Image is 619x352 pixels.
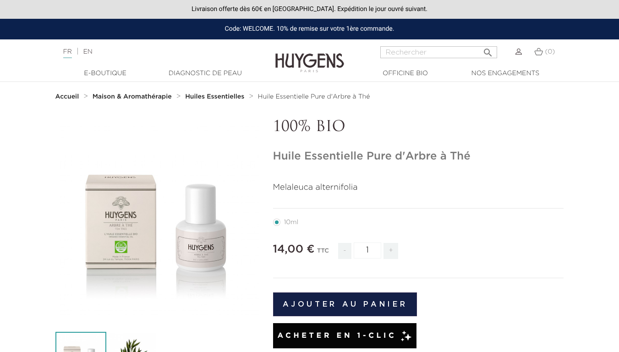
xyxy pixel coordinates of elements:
a: EN [83,49,92,55]
input: Rechercher [380,46,497,58]
h1: Huile Essentielle Pure d'Arbre à Thé [273,150,564,163]
a: E-Boutique [60,69,151,78]
strong: Accueil [55,93,79,100]
a: FR [63,49,72,58]
span: - [338,243,351,259]
strong: Maison & Aromathérapie [93,93,172,100]
span: + [383,243,398,259]
span: 14,00 € [273,244,315,255]
span: (0) [545,49,555,55]
input: Quantité [354,242,381,258]
i:  [482,44,493,55]
div: TTC [317,241,329,266]
button: Ajouter au panier [273,292,417,316]
a: Officine Bio [360,69,451,78]
a: Maison & Aromathérapie [93,93,174,100]
p: 100% BIO [273,119,564,136]
strong: Huiles Essentielles [185,93,244,100]
p: Melaleuca alternifolia [273,181,564,194]
a: Accueil [55,93,81,100]
div: | [59,46,251,57]
img: Huygens [275,38,344,74]
a: Huile Essentielle Pure d'Arbre à Thé [258,93,370,100]
button:  [480,44,496,56]
a: Nos engagements [460,69,551,78]
a: Diagnostic de peau [159,69,251,78]
label: 10ml [273,219,309,226]
a: Huiles Essentielles [185,93,247,100]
